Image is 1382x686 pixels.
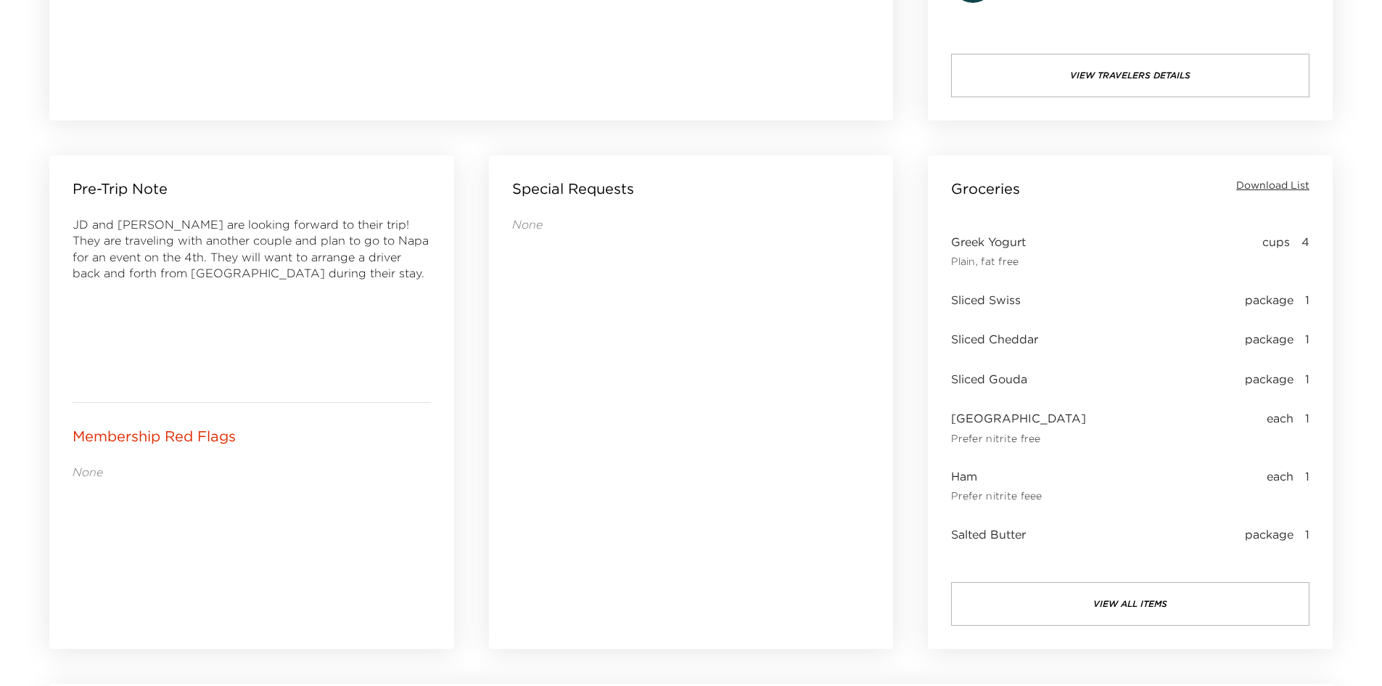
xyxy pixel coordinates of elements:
[951,490,1042,503] span: Prefer nitrite feee
[1267,410,1293,445] span: each
[951,331,1038,347] span: Sliced Cheddar
[951,256,1026,269] span: Plain, fat free
[1245,526,1293,542] span: package
[73,426,236,446] p: Membership Red Flags
[1245,331,1293,347] span: package
[73,464,431,480] p: None
[951,179,1020,199] p: Groceries
[512,179,634,199] p: Special Requests
[1267,468,1293,503] span: each
[951,234,1026,250] span: Greek Yogurt
[1305,292,1309,308] span: 1
[1262,234,1290,269] span: cups
[951,54,1309,97] button: View Travelers Details
[951,526,1026,542] span: Salted Butter
[1245,371,1293,387] span: package
[1301,234,1309,269] span: 4
[951,292,1021,308] span: Sliced Swiss
[1305,410,1309,445] span: 1
[1305,468,1309,503] span: 1
[951,582,1309,626] button: view all items
[73,179,168,199] p: Pre-Trip Note
[951,468,1042,484] span: Ham
[1305,331,1309,347] span: 1
[512,216,871,232] p: None
[1305,526,1309,542] span: 1
[1245,292,1293,308] span: package
[951,371,1027,387] span: Sliced Gouda
[951,410,1086,426] span: [GEOGRAPHIC_DATA]
[73,217,429,280] span: JD and [PERSON_NAME] are looking forward to their trip! They are traveling with another couple an...
[1305,371,1309,387] span: 1
[1236,179,1309,193] button: Download List
[951,433,1086,446] span: Prefer nitrite free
